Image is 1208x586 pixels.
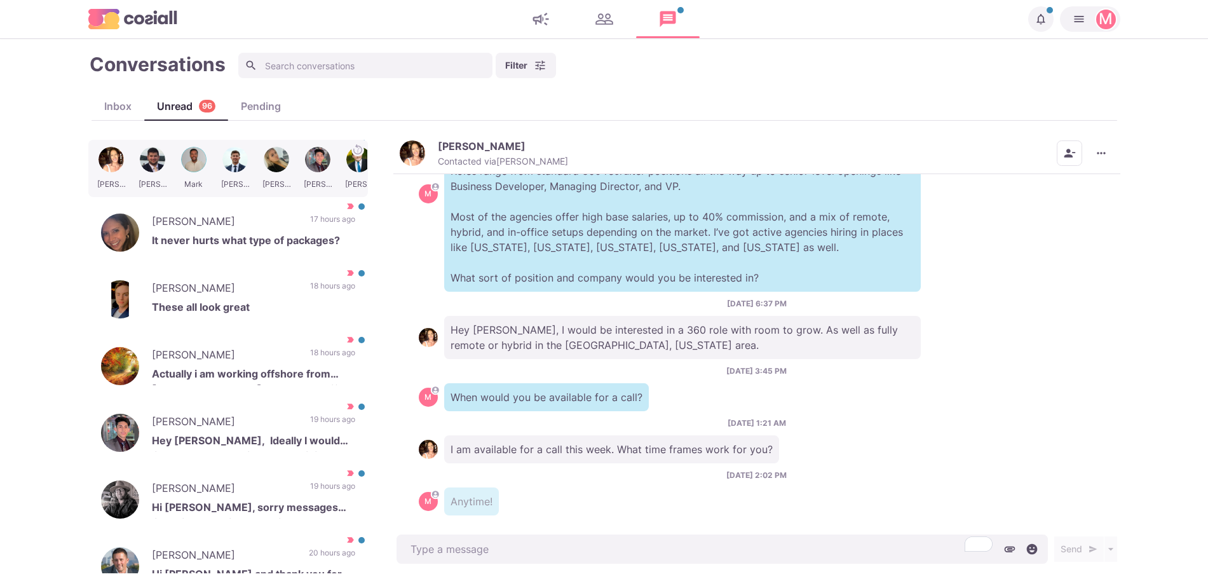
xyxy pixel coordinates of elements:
[90,53,226,76] h1: Conversations
[424,190,431,198] div: Martin
[444,383,649,411] p: When would you be available for a call?
[1028,6,1054,32] button: Notifications
[310,214,355,233] p: 17 hours ago
[88,9,177,29] img: logo
[1099,11,1113,27] div: Martin
[152,414,297,433] p: [PERSON_NAME]
[727,298,787,310] p: [DATE] 6:37 PM
[424,393,431,401] div: Martin
[152,500,355,519] p: Hi [PERSON_NAME], sorry messages like this get buried sometimes. I get inundated with people aski...
[101,547,139,585] img: Craig Brunton
[152,547,296,566] p: [PERSON_NAME]
[419,440,438,459] img: Robyn Britton
[397,535,1048,564] textarea: To enrich screen reader interactions, please activate Accessibility in Grammarly extension settings
[438,140,526,153] p: [PERSON_NAME]
[152,433,355,452] p: Hey [PERSON_NAME], Ideally I would like remote or hybrid however it isnt a deal breaker I am look...
[152,566,355,585] p: Hi [PERSON_NAME] and thank you for reaching out! I'm pretty happy where I am at the moment and I'...
[431,183,438,190] svg: avatar
[144,99,228,114] div: Unread
[101,214,139,252] img: Elana Lifshitz
[444,435,779,463] p: I am available for a call this week. What time frames work for you?
[92,99,144,114] div: Inbox
[202,100,212,112] p: 96
[726,470,787,481] p: [DATE] 2:02 PM
[310,480,355,500] p: 19 hours ago
[101,480,139,519] img: Arnold D.
[101,414,139,452] img: Matt Vasquez
[424,498,431,505] div: Martin
[152,347,297,366] p: [PERSON_NAME]
[152,280,297,299] p: [PERSON_NAME]
[101,347,139,385] img: Jeff Zent
[152,480,297,500] p: [PERSON_NAME]
[310,280,355,299] p: 18 hours ago
[726,365,787,377] p: [DATE] 3:45 PM
[1060,6,1120,32] button: Martin
[1022,540,1042,559] button: Select emoji
[438,156,568,167] p: Contacted via [PERSON_NAME]
[309,547,355,566] p: 20 hours ago
[1000,540,1019,559] button: Attach files
[152,299,355,318] p: These all look great
[444,96,921,292] p: Hey [PERSON_NAME], I work with around 500 agencies across the [GEOGRAPHIC_DATA], [GEOGRAPHIC_DATA...
[444,316,921,359] p: Hey [PERSON_NAME], I would be interested in a 360 role with room to grow. As well as fully remote...
[238,53,492,78] input: Search conversations
[431,386,438,393] svg: avatar
[1054,536,1104,562] button: Send
[728,418,786,429] p: [DATE] 1:21 AM
[152,233,355,252] p: It never hurts what type of packages?
[101,280,139,318] img: Tyler Schrader
[228,99,294,114] div: Pending
[400,140,425,166] img: Robyn Britton
[152,366,355,385] p: Actually i am working offshore from [GEOGRAPHIC_DATA] Let me know if you have anything for me.
[496,53,556,78] button: Filter
[310,347,355,366] p: 18 hours ago
[1057,140,1082,166] button: Remove from contacts
[431,491,438,498] svg: avatar
[419,328,438,347] img: Robyn Britton
[400,140,568,167] button: Robyn Britton[PERSON_NAME]Contacted via[PERSON_NAME]
[310,414,355,433] p: 19 hours ago
[444,487,499,515] p: Anytime!
[152,214,297,233] p: [PERSON_NAME]
[1089,140,1114,166] button: More menu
